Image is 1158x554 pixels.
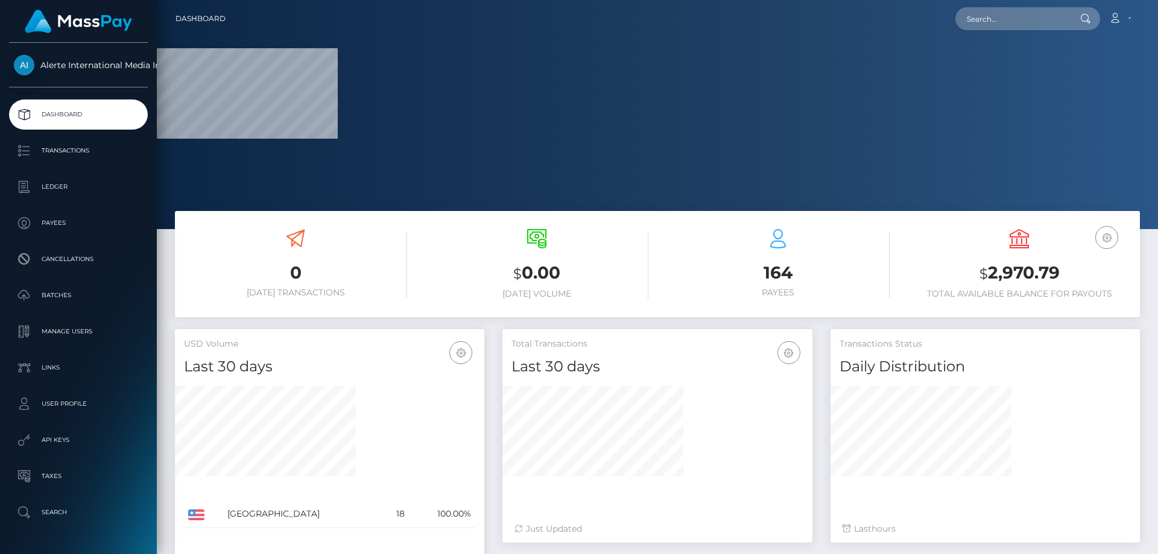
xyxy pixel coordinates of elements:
[14,286,143,304] p: Batches
[9,425,148,455] a: API Keys
[511,338,803,350] h5: Total Transactions
[9,316,148,347] a: Manage Users
[9,461,148,491] a: Taxes
[955,7,1069,30] input: Search...
[184,338,475,350] h5: USD Volume
[908,261,1131,286] h3: 2,970.79
[908,289,1131,299] h6: Total Available Balance for Payouts
[425,289,648,299] h6: [DATE] Volume
[14,503,143,521] p: Search
[666,261,890,285] h3: 164
[9,280,148,310] a: Batches
[9,389,148,419] a: User Profile
[409,500,476,528] td: 100.00%
[843,523,1128,535] div: Last hours
[184,288,407,298] h6: [DATE] Transactions
[188,509,204,520] img: US.png
[514,523,800,535] div: Just Updated
[14,214,143,232] p: Payees
[25,10,132,33] img: MassPay Logo
[9,244,148,274] a: Cancellations
[9,172,148,202] a: Ledger
[840,356,1131,377] h4: Daily Distribution
[14,55,34,75] img: Alerte International Media Inc.
[184,261,407,285] h3: 0
[513,265,522,282] small: $
[9,497,148,527] a: Search
[14,431,143,449] p: API Keys
[666,288,890,298] h6: Payees
[382,500,409,528] td: 18
[14,359,143,377] p: Links
[14,250,143,268] p: Cancellations
[979,265,988,282] small: $
[184,356,475,377] h4: Last 30 days
[9,60,148,71] span: Alerte International Media Inc.
[176,6,226,31] a: Dashboard
[223,500,382,528] td: [GEOGRAPHIC_DATA]
[425,261,648,286] h3: 0.00
[14,323,143,341] p: Manage Users
[14,467,143,485] p: Taxes
[9,353,148,383] a: Links
[511,356,803,377] h4: Last 30 days
[14,178,143,196] p: Ledger
[840,338,1131,350] h5: Transactions Status
[9,99,148,130] a: Dashboard
[9,136,148,166] a: Transactions
[9,208,148,238] a: Payees
[14,105,143,124] p: Dashboard
[14,142,143,160] p: Transactions
[14,395,143,413] p: User Profile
